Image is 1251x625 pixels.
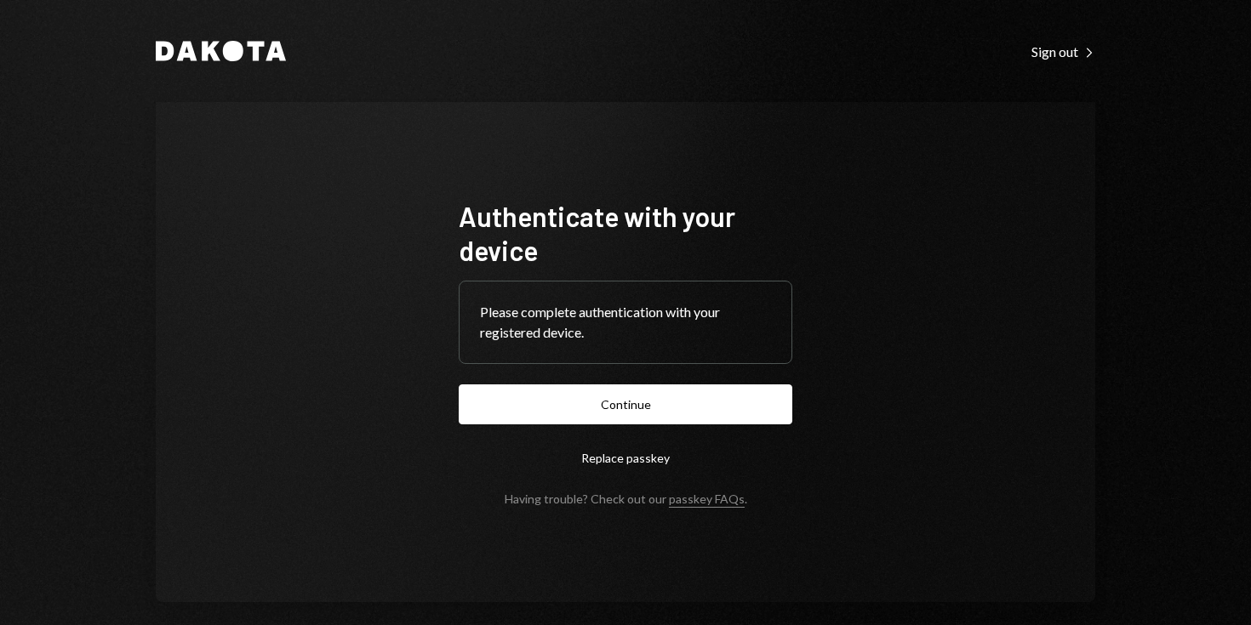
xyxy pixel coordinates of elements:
div: Having trouble? Check out our . [505,491,747,506]
button: Continue [459,384,792,424]
div: Please complete authentication with your registered device. [480,302,771,343]
div: Sign out [1031,43,1095,60]
h1: Authenticate with your device [459,199,792,267]
a: Sign out [1031,42,1095,60]
a: passkey FAQs [669,491,745,508]
button: Replace passkey [459,438,792,478]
